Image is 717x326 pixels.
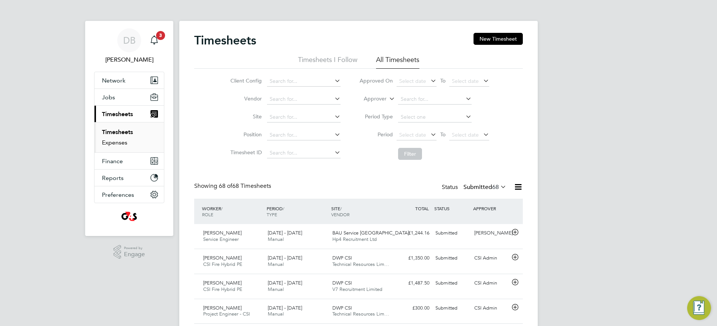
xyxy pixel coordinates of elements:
span: Reports [102,174,124,181]
div: Timesheets [94,122,164,152]
span: [DATE] - [DATE] [268,255,302,261]
span: Technical Resources Lim… [332,311,389,317]
div: [PERSON_NAME] [471,227,510,239]
img: g4sssuk-logo-retina.png [120,211,139,223]
span: David Bringhurst [94,55,164,64]
button: Timesheets [94,106,164,122]
li: Timesheets I Follow [298,55,357,69]
label: Period Type [359,113,393,120]
span: Preferences [102,191,134,198]
label: Client Config [228,77,262,84]
span: DWP CSI [332,305,352,311]
label: Timesheet ID [228,149,262,156]
span: Select date [399,131,426,138]
div: APPROVER [471,202,510,215]
span: Jobs [102,94,115,101]
span: 68 Timesheets [219,182,271,190]
span: [PERSON_NAME] [203,305,242,311]
span: Network [102,77,125,84]
span: BAU Service [GEOGRAPHIC_DATA] [332,230,409,236]
span: Select date [399,78,426,84]
label: Approver [353,95,387,103]
span: DWP CSI [332,255,352,261]
span: Select date [452,131,479,138]
input: Search for... [267,94,341,105]
li: All Timesheets [376,55,419,69]
button: Preferences [94,186,164,203]
a: DB[PERSON_NAME] [94,28,164,64]
button: Jobs [94,89,164,105]
label: Submitted [463,183,506,191]
span: CSI Fire Hybrid PE [203,261,242,267]
div: CSI Admin [471,302,510,314]
h2: Timesheets [194,33,256,48]
input: Search for... [267,112,341,122]
button: Finance [94,153,164,169]
label: Site [228,113,262,120]
span: ROLE [202,211,213,217]
a: Timesheets [102,128,133,136]
input: Search for... [267,76,341,87]
span: TYPE [267,211,277,217]
label: Vendor [228,95,262,102]
span: Finance [102,158,123,165]
span: To [438,76,448,86]
a: Powered byEngage [114,245,145,259]
span: DWP CSI [332,280,352,286]
span: Timesheets [102,111,133,118]
button: Engage Resource Center [687,296,711,320]
span: Hp4 Recruitment Ltd [332,236,377,242]
div: CSI Admin [471,252,510,264]
input: Select one [398,112,472,122]
span: / [221,205,223,211]
a: Go to home page [94,211,164,223]
div: £1,487.50 [394,277,432,289]
div: Submitted [432,302,471,314]
div: £1,350.00 [394,252,432,264]
div: £300.00 [394,302,432,314]
div: PERIOD [265,202,329,221]
span: [DATE] - [DATE] [268,305,302,311]
input: Search for... [398,94,472,105]
a: Expenses [102,139,127,146]
div: STATUS [432,202,471,215]
span: V7 Recruitment Limited [332,286,382,292]
span: / [340,205,342,211]
span: [DATE] - [DATE] [268,280,302,286]
span: DB [123,35,136,45]
button: Network [94,72,164,89]
span: CSI Fire Hybrid PE [203,286,242,292]
span: Manual [268,286,284,292]
input: Search for... [267,130,341,140]
span: Engage [124,251,145,258]
span: [DATE] - [DATE] [268,230,302,236]
button: Filter [398,148,422,160]
span: Manual [268,311,284,317]
span: Manual [268,261,284,267]
span: 68 of [219,182,232,190]
span: [PERSON_NAME] [203,230,242,236]
div: Status [442,182,508,193]
input: Search for... [267,148,341,158]
span: Powered by [124,245,145,251]
label: Position [228,131,262,138]
span: VENDOR [331,211,350,217]
span: [PERSON_NAME] [203,280,242,286]
button: Reports [94,170,164,186]
span: 68 [492,183,499,191]
span: Technical Resources Lim… [332,261,389,267]
span: Project Engineer - CSI [203,311,250,317]
span: / [283,205,284,211]
div: SITE [329,202,394,221]
div: £1,244.16 [394,227,432,239]
div: Submitted [432,277,471,289]
div: CSI Admin [471,277,510,289]
div: Showing [194,182,273,190]
span: [PERSON_NAME] [203,255,242,261]
nav: Main navigation [85,21,173,236]
div: WORKER [200,202,265,221]
div: Submitted [432,252,471,264]
a: 3 [147,28,162,52]
label: Period [359,131,393,138]
span: Manual [268,236,284,242]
